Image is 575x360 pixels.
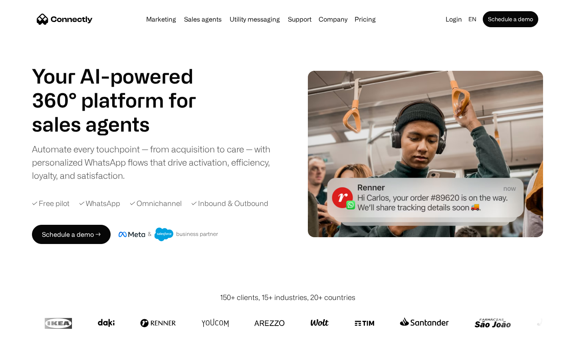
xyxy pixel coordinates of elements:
[32,112,216,136] h1: sales agents
[220,292,355,303] div: 150+ clients, 15+ industries, 20+ countries
[79,198,120,209] div: ✓ WhatsApp
[32,64,216,112] h1: Your AI-powered 360° platform for
[130,198,182,209] div: ✓ Omnichannel
[32,198,69,209] div: ✓ Free pilot
[226,16,283,22] a: Utility messaging
[285,16,315,22] a: Support
[191,198,268,209] div: ✓ Inbound & Outbound
[483,11,538,27] a: Schedule a demo
[319,14,347,25] div: Company
[119,228,218,241] img: Meta and Salesforce business partner badge.
[8,345,48,357] aside: Language selected: English
[181,16,225,22] a: Sales agents
[468,14,476,25] div: en
[442,14,465,25] a: Login
[143,16,179,22] a: Marketing
[32,225,111,244] a: Schedule a demo →
[16,346,48,357] ul: Language list
[32,142,284,182] div: Automate every touchpoint — from acquisition to care — with personalized WhatsApp flows that driv...
[351,16,379,22] a: Pricing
